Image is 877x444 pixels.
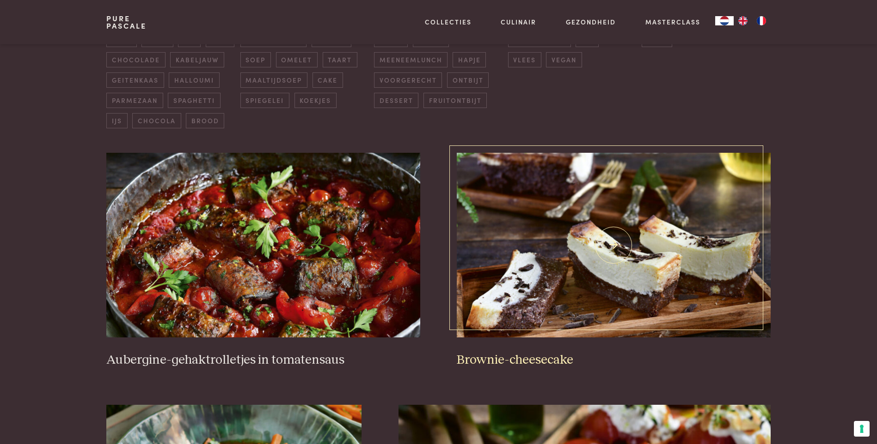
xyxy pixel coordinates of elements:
[294,93,337,108] span: koekjes
[447,72,489,88] span: ontbijt
[240,72,307,88] span: maaltijdsoep
[453,52,486,67] span: hapje
[106,15,147,30] a: PurePascale
[106,153,420,368] a: Aubergine-gehaktrolletjes in tomatensaus Aubergine-gehaktrolletjes in tomatensaus
[734,16,771,25] ul: Language list
[240,93,289,108] span: spiegelei
[323,52,357,67] span: taart
[186,113,224,128] span: brood
[715,16,734,25] div: Language
[132,113,181,128] span: chocola
[106,93,163,108] span: parmezaan
[734,16,752,25] a: EN
[170,52,224,67] span: kabeljauw
[313,72,343,88] span: cake
[854,421,870,437] button: Uw voorkeuren voor toestemming voor trackingtechnologieën
[457,153,770,337] img: Brownie-cheesecake
[106,113,127,128] span: ijs
[715,16,734,25] a: NL
[106,52,165,67] span: chocolade
[645,17,700,27] a: Masterclass
[106,153,420,337] img: Aubergine-gehaktrolletjes in tomatensaus
[374,93,418,108] span: dessert
[106,72,164,88] span: geitenkaas
[501,17,536,27] a: Culinair
[106,352,420,368] h3: Aubergine-gehaktrolletjes in tomatensaus
[457,153,770,368] a: Brownie-cheesecake Brownie-cheesecake
[240,52,271,67] span: soep
[566,17,616,27] a: Gezondheid
[508,52,541,67] span: vlees
[752,16,771,25] a: FR
[423,93,487,108] span: fruitontbijt
[546,52,582,67] span: vegan
[457,352,770,368] h3: Brownie-cheesecake
[168,93,220,108] span: spaghetti
[169,72,219,88] span: halloumi
[425,17,472,27] a: Collecties
[715,16,771,25] aside: Language selected: Nederlands
[374,72,442,88] span: voorgerecht
[374,52,448,67] span: meeneemlunch
[276,52,318,67] span: omelet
